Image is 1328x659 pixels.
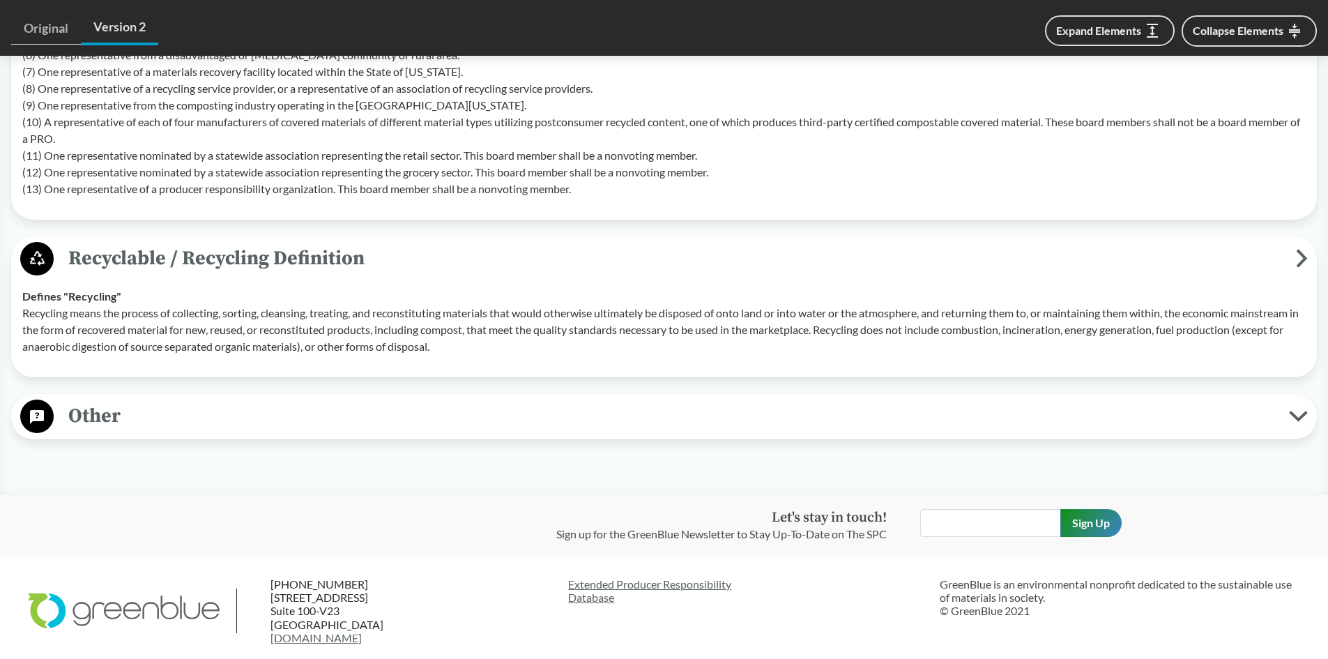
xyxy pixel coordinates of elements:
[270,577,439,644] p: [PHONE_NUMBER] [STREET_ADDRESS] Suite 100-V23 [GEOGRAPHIC_DATA]
[16,399,1312,434] button: Other
[568,577,929,604] a: Extended Producer ResponsibilityDatabase
[22,289,121,303] strong: Defines "Recycling"
[11,13,81,45] a: Original
[54,243,1296,274] span: Recyclable / Recycling Definition
[54,400,1289,432] span: Other
[556,526,887,543] p: Sign up for the GreenBlue Newsletter to Stay Up-To-Date on The SPC
[772,509,887,527] strong: Let's stay in touch!
[16,241,1312,277] button: Recyclable / Recycling Definition
[81,11,158,45] a: Version 2
[1060,509,1122,537] input: Sign Up
[270,631,362,644] a: [DOMAIN_NAME]
[940,577,1300,618] p: GreenBlue is an environmental nonprofit dedicated to the sustainable use of materials in society....
[1182,15,1317,47] button: Collapse Elements
[22,305,1306,355] p: Recycling means the process of collecting, sorting, cleansing, treating, and reconstituting mater...
[1045,15,1175,46] button: Expand Elements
